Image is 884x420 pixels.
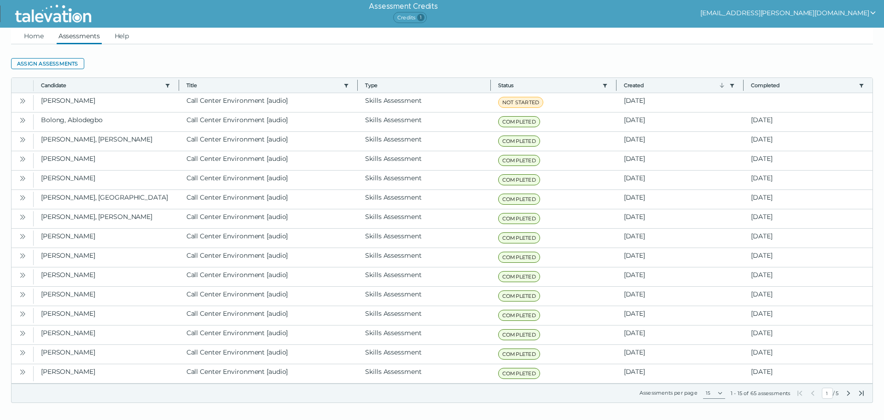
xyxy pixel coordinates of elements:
[751,82,855,89] button: Completed
[616,229,744,248] clr-dg-cell: [DATE]
[19,252,26,260] cds-icon: Open
[498,194,540,205] span: COMPLETED
[358,325,491,344] clr-dg-cell: Skills Assessment
[19,97,26,105] cds-icon: Open
[358,112,491,131] clr-dg-cell: Skills Assessment
[113,28,131,44] a: Help
[34,325,179,344] clr-dg-cell: [PERSON_NAME]
[740,75,746,95] button: Column resize handle
[731,390,791,397] div: 1 - 15 of 65 assessments
[179,132,358,151] clr-dg-cell: Call Center Environment [audio]
[498,116,540,127] span: COMPLETED
[498,232,540,243] span: COMPLETED
[34,364,179,383] clr-dg-cell: [PERSON_NAME]
[179,325,358,344] clr-dg-cell: Call Center Environment [audio]
[34,151,179,170] clr-dg-cell: [PERSON_NAME]
[744,190,872,209] clr-dg-cell: [DATE]
[57,28,102,44] a: Assessments
[845,390,852,397] button: Next Page
[616,171,744,189] clr-dg-cell: [DATE]
[34,248,179,267] clr-dg-cell: [PERSON_NAME]
[616,364,744,383] clr-dg-cell: [DATE]
[179,151,358,170] clr-dg-cell: Call Center Environment [audio]
[179,248,358,267] clr-dg-cell: Call Center Environment [audio]
[11,2,95,25] img: Talevation_Logo_Transparent_white.png
[616,345,744,364] clr-dg-cell: [DATE]
[41,82,161,89] button: Candidate
[744,229,872,248] clr-dg-cell: [DATE]
[19,330,26,337] cds-icon: Open
[179,112,358,131] clr-dg-cell: Call Center Environment [audio]
[624,82,726,89] button: Created
[796,388,865,399] div: /
[19,368,26,376] cds-icon: Open
[179,345,358,364] clr-dg-cell: Call Center Environment [audio]
[17,114,28,125] button: Open
[498,368,540,379] span: COMPLETED
[616,306,744,325] clr-dg-cell: [DATE]
[744,132,872,151] clr-dg-cell: [DATE]
[744,151,872,170] clr-dg-cell: [DATE]
[358,345,491,364] clr-dg-cell: Skills Assessment
[179,190,358,209] clr-dg-cell: Call Center Environment [audio]
[358,151,491,170] clr-dg-cell: Skills Assessment
[17,192,28,203] button: Open
[34,93,179,112] clr-dg-cell: [PERSON_NAME]
[179,93,358,112] clr-dg-cell: Call Center Environment [audio]
[17,172,28,183] button: Open
[19,349,26,356] cds-icon: Open
[358,209,491,228] clr-dg-cell: Skills Assessment
[616,132,744,151] clr-dg-cell: [DATE]
[417,14,425,21] span: 1
[34,209,179,228] clr-dg-cell: [PERSON_NAME], [PERSON_NAME]
[358,364,491,383] clr-dg-cell: Skills Assessment
[17,327,28,338] button: Open
[616,190,744,209] clr-dg-cell: [DATE]
[498,271,540,282] span: COMPLETED
[358,229,491,248] clr-dg-cell: Skills Assessment
[488,75,494,95] button: Column resize handle
[17,289,28,300] button: Open
[358,248,491,267] clr-dg-cell: Skills Assessment
[835,390,839,397] span: Total Pages
[19,136,26,143] cds-icon: Open
[17,250,28,261] button: Open
[616,112,744,131] clr-dg-cell: [DATE]
[17,231,28,242] button: Open
[393,12,427,23] span: Credits
[17,366,28,377] button: Open
[616,325,744,344] clr-dg-cell: [DATE]
[616,248,744,267] clr-dg-cell: [DATE]
[616,151,744,170] clr-dg-cell: [DATE]
[34,132,179,151] clr-dg-cell: [PERSON_NAME], [PERSON_NAME]
[179,287,358,306] clr-dg-cell: Call Center Environment [audio]
[498,290,540,302] span: COMPLETED
[34,345,179,364] clr-dg-cell: [PERSON_NAME]
[858,390,865,397] button: Last Page
[34,306,179,325] clr-dg-cell: [PERSON_NAME]
[179,306,358,325] clr-dg-cell: Call Center Environment [audio]
[744,248,872,267] clr-dg-cell: [DATE]
[34,287,179,306] clr-dg-cell: [PERSON_NAME]
[19,233,26,240] cds-icon: Open
[34,229,179,248] clr-dg-cell: [PERSON_NAME]
[19,175,26,182] cds-icon: Open
[358,93,491,112] clr-dg-cell: Skills Assessment
[19,291,26,298] cds-icon: Open
[19,117,26,124] cds-icon: Open
[616,93,744,112] clr-dg-cell: [DATE]
[19,272,26,279] cds-icon: Open
[616,267,744,286] clr-dg-cell: [DATE]
[700,7,877,18] button: show user actions
[616,287,744,306] clr-dg-cell: [DATE]
[179,209,358,228] clr-dg-cell: Call Center Environment [audio]
[19,155,26,163] cds-icon: Open
[744,287,872,306] clr-dg-cell: [DATE]
[498,310,540,321] span: COMPLETED
[498,97,543,108] span: NOT STARTED
[17,153,28,164] button: Open
[369,1,437,12] h6: Assessment Credits
[34,190,179,209] clr-dg-cell: [PERSON_NAME], [GEOGRAPHIC_DATA]
[744,306,872,325] clr-dg-cell: [DATE]
[498,252,540,263] span: COMPLETED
